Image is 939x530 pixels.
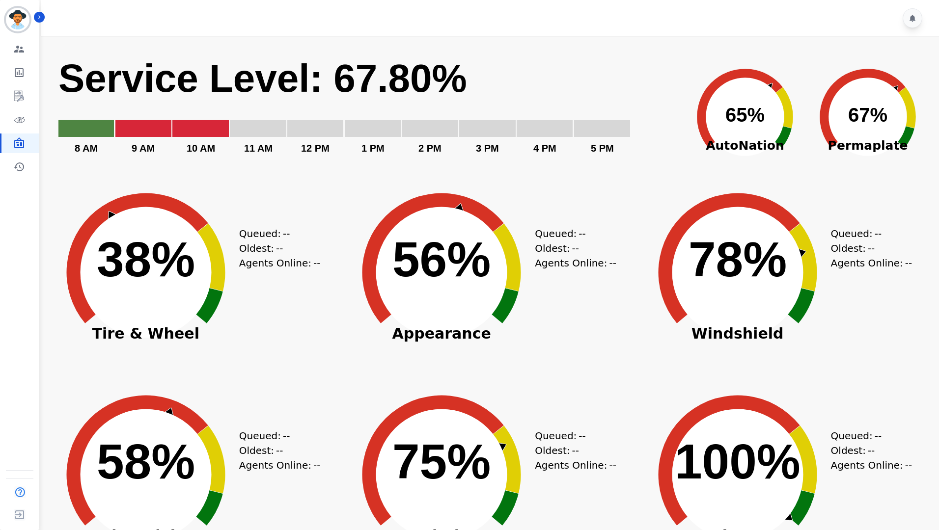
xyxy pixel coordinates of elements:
text: Service Level: 67.80% [58,56,467,100]
text: 4 PM [533,143,556,154]
div: Queued: [239,428,313,443]
span: -- [276,443,283,458]
text: 10 AM [187,143,215,154]
span: -- [579,428,585,443]
span: -- [609,458,616,473]
text: 75% [392,434,491,489]
div: Oldest: [831,443,905,458]
text: 78% [689,232,787,287]
div: Queued: [831,226,905,241]
span: -- [572,241,579,256]
span: -- [875,428,882,443]
span: -- [283,428,290,443]
span: Windshield [639,329,836,339]
span: -- [609,256,616,270]
img: Bordered avatar [6,8,29,31]
text: 11 AM [244,143,273,154]
span: -- [868,241,875,256]
text: 100% [675,434,801,489]
text: 65% [725,104,765,126]
div: Oldest: [831,241,905,256]
span: -- [283,226,290,241]
span: -- [868,443,875,458]
span: Tire & Wheel [48,329,244,339]
div: Oldest: [535,443,608,458]
span: -- [313,458,320,473]
div: Agents Online: [535,458,618,473]
div: Agents Online: [831,256,914,270]
span: -- [579,226,585,241]
text: 12 PM [301,143,330,154]
text: 2 PM [418,143,442,154]
div: Oldest: [239,443,313,458]
div: Queued: [535,428,608,443]
span: Appearance [343,329,540,339]
span: -- [905,256,912,270]
text: 5 PM [591,143,614,154]
div: Queued: [535,226,608,241]
text: 1 PM [361,143,385,154]
span: AutoNation [684,136,806,155]
text: 58% [97,434,195,489]
div: Agents Online: [535,256,618,270]
text: 8 AM [75,143,98,154]
div: Oldest: [535,241,608,256]
text: 38% [97,232,195,287]
span: -- [276,241,283,256]
text: 3 PM [476,143,499,154]
span: -- [905,458,912,473]
text: 9 AM [132,143,155,154]
span: -- [313,256,320,270]
span: -- [572,443,579,458]
div: Agents Online: [239,256,323,270]
svg: Service Level: 0% [57,54,678,165]
span: Permaplate [806,136,929,155]
text: 67% [848,104,887,126]
text: 56% [392,232,491,287]
div: Queued: [831,428,905,443]
div: Queued: [239,226,313,241]
div: Agents Online: [239,458,323,473]
div: Oldest: [239,241,313,256]
span: -- [875,226,882,241]
div: Agents Online: [831,458,914,473]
